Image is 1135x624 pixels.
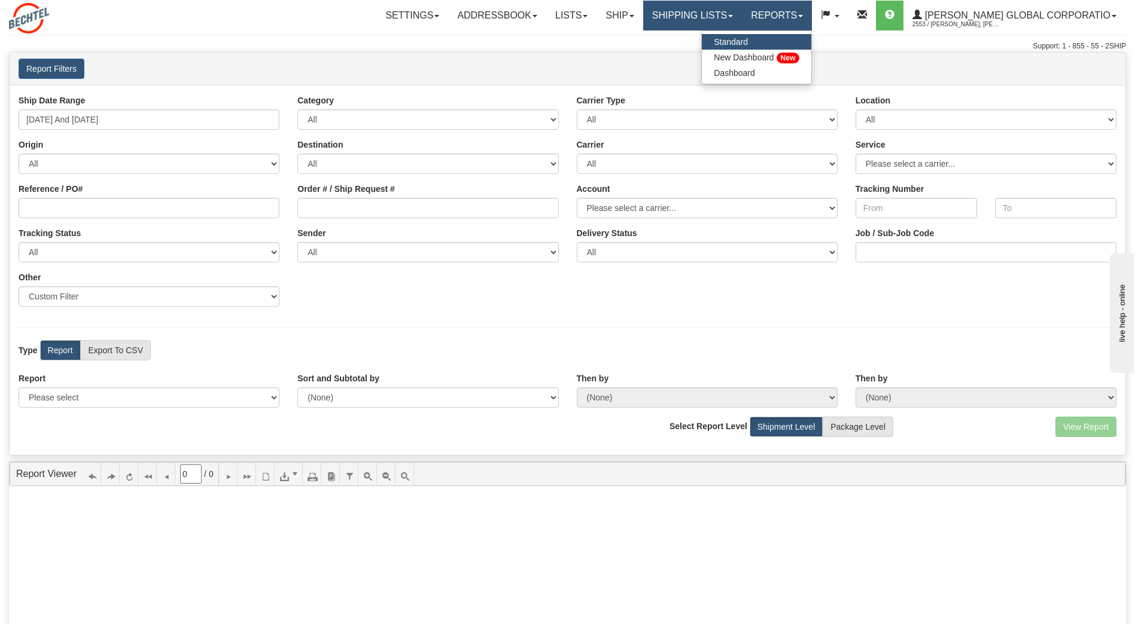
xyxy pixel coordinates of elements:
div: live help - online [9,10,111,19]
label: Then by [856,372,888,384]
span: New Dashboard [714,53,774,62]
label: Please ensure data set in report has been RECENTLY tracked from your Shipment History [577,227,637,239]
label: Type [19,344,38,356]
a: Shipping lists [643,1,742,30]
label: Sender [297,227,325,239]
a: Ship [597,1,643,30]
label: Package Level [823,417,893,437]
label: Report [19,372,45,384]
button: View Report [1055,417,1116,437]
label: Reference / PO# [19,183,83,195]
input: To [995,198,1116,218]
button: Report Filters [19,59,84,79]
a: [PERSON_NAME] Global Corporatio 2553 / [PERSON_NAME], [PERSON_NAME] [903,1,1125,30]
label: Select Report Level [670,420,747,432]
a: Settings [376,1,448,30]
label: Tracking Status [19,227,81,239]
label: Origin [19,139,43,151]
label: Category [297,94,334,106]
span: [PERSON_NAME] Global Corporatio [922,10,1110,20]
label: Ship Date Range [19,94,85,106]
label: Shipment Level [750,417,823,437]
label: Then by [577,372,609,384]
span: Dashboard [714,68,755,78]
a: Reports [742,1,812,30]
span: / [204,468,206,480]
div: Support: 1 - 855 - 55 - 2SHIP [9,41,1126,51]
label: Location [856,94,890,106]
a: New Dashboard New [702,50,811,65]
span: Standard [714,37,748,47]
label: Job / Sub-Job Code [856,227,934,239]
label: Account [577,183,610,195]
img: logo2553.jpg [9,3,49,33]
a: Dashboard [702,65,811,81]
a: Addressbook [448,1,546,30]
label: Export To CSV [80,340,151,360]
label: Carrier [577,139,604,151]
label: Sort and Subtotal by [297,372,379,384]
a: Standard [702,34,811,50]
a: Report Viewer [16,469,77,479]
label: Destination [297,139,343,151]
label: Report [40,340,81,360]
label: Service [856,139,886,151]
a: Lists [546,1,597,30]
label: Order # / Ship Request # [297,183,395,195]
span: New [777,53,800,63]
span: 2553 / [PERSON_NAME], [PERSON_NAME] [912,19,1002,30]
label: Tracking Number [856,183,924,195]
input: From [856,198,977,218]
iframe: chat widget [1107,251,1134,373]
span: 0 [209,468,214,480]
select: Please ensure data set in report has been RECENTLY tracked from your Shipment History [577,242,838,262]
label: Carrier Type [577,94,625,106]
label: Other [19,271,41,283]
